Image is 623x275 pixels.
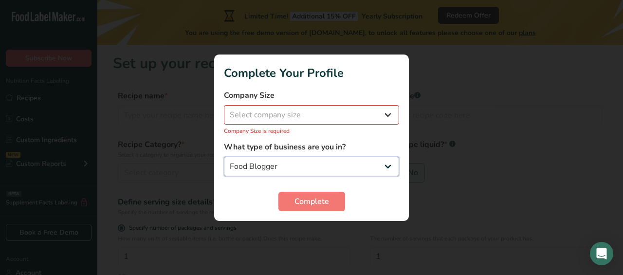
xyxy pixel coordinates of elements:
[294,196,329,207] span: Complete
[224,64,399,82] h1: Complete Your Profile
[224,90,399,101] label: Company Size
[224,127,399,135] p: Company Size is required
[278,192,345,211] button: Complete
[590,242,613,265] div: Open Intercom Messenger
[224,141,399,153] label: What type of business are you in?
